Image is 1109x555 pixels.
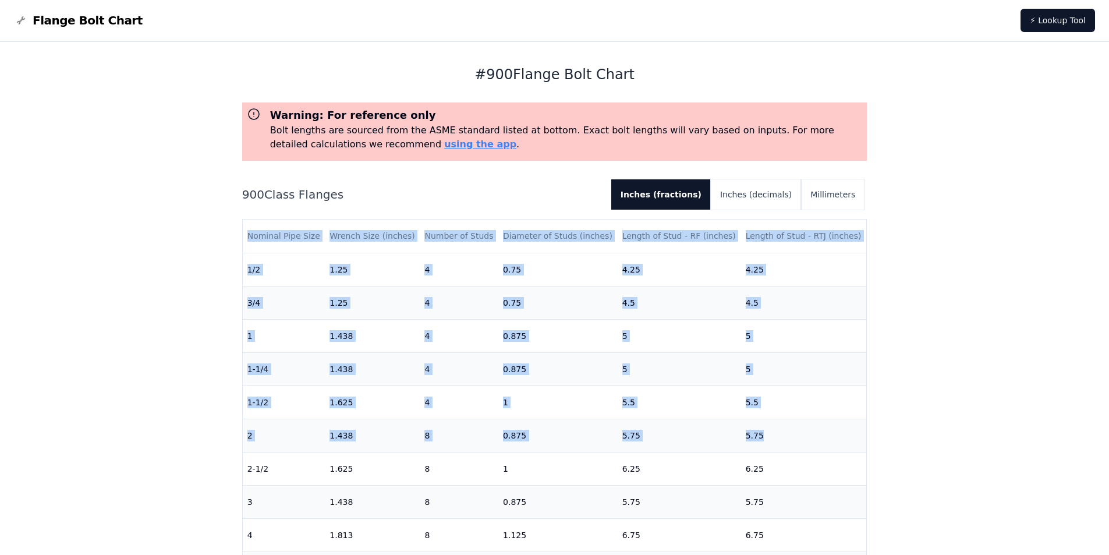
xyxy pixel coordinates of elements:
td: 1.625 [325,452,420,485]
td: 0.75 [498,253,618,286]
td: 0.875 [498,485,618,518]
td: 5.75 [741,419,867,452]
button: Inches (fractions) [611,179,711,210]
td: 1/2 [243,253,325,286]
td: 8 [420,452,498,485]
td: 5.75 [741,485,867,518]
td: 6.75 [618,518,741,552]
td: 5.5 [741,386,867,419]
h1: # 900 Flange Bolt Chart [242,65,867,84]
th: Number of Studs [420,220,498,253]
td: 6.25 [618,452,741,485]
td: 1.125 [498,518,618,552]
td: 4 [420,319,498,352]
td: 1.25 [325,286,420,319]
td: 4.5 [741,286,867,319]
td: 1 [498,452,618,485]
td: 4.25 [618,253,741,286]
th: Length of Stud - RF (inches) [618,220,741,253]
td: 1 [243,319,325,352]
a: ⚡ Lookup Tool [1021,9,1095,32]
td: 5.5 [618,386,741,419]
td: 5 [618,319,741,352]
td: 0.75 [498,286,618,319]
p: Bolt lengths are sourced from the ASME standard listed at bottom. Exact bolt lengths will vary ba... [270,123,863,151]
a: using the app [444,139,516,150]
td: 0.875 [498,419,618,452]
td: 1.813 [325,518,420,552]
td: 4 [420,352,498,386]
th: Wrench Size (inches) [325,220,420,253]
td: 3/4 [243,286,325,319]
td: 4.25 [741,253,867,286]
td: 8 [420,518,498,552]
td: 1.625 [325,386,420,419]
th: Nominal Pipe Size [243,220,325,253]
button: Inches (decimals) [711,179,801,210]
td: 2 [243,419,325,452]
td: 0.875 [498,352,618,386]
span: Flange Bolt Chart [33,12,143,29]
td: 5 [741,319,867,352]
td: 4 [243,518,325,552]
td: 3 [243,485,325,518]
td: 1.438 [325,319,420,352]
h3: Warning: For reference only [270,107,863,123]
td: 1.438 [325,352,420,386]
td: 4 [420,253,498,286]
td: 1.25 [325,253,420,286]
th: Diameter of Studs (inches) [498,220,618,253]
td: 5 [741,352,867,386]
td: 2-1/2 [243,452,325,485]
button: Millimeters [801,179,864,210]
td: 5.75 [618,485,741,518]
td: 1 [498,386,618,419]
td: 1-1/4 [243,352,325,386]
td: 1.438 [325,485,420,518]
td: 1.438 [325,419,420,452]
td: 4 [420,286,498,319]
a: Flange Bolt Chart LogoFlange Bolt Chart [14,12,143,29]
td: 6.75 [741,518,867,552]
td: 4 [420,386,498,419]
td: 6.25 [741,452,867,485]
img: Flange Bolt Chart Logo [14,13,28,27]
h2: 900 Class Flanges [242,186,602,203]
th: Length of Stud - RTJ (inches) [741,220,867,253]
td: 5 [618,352,741,386]
td: 8 [420,419,498,452]
td: 1-1/2 [243,386,325,419]
td: 5.75 [618,419,741,452]
td: 4.5 [618,286,741,319]
td: 0.875 [498,319,618,352]
td: 8 [420,485,498,518]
